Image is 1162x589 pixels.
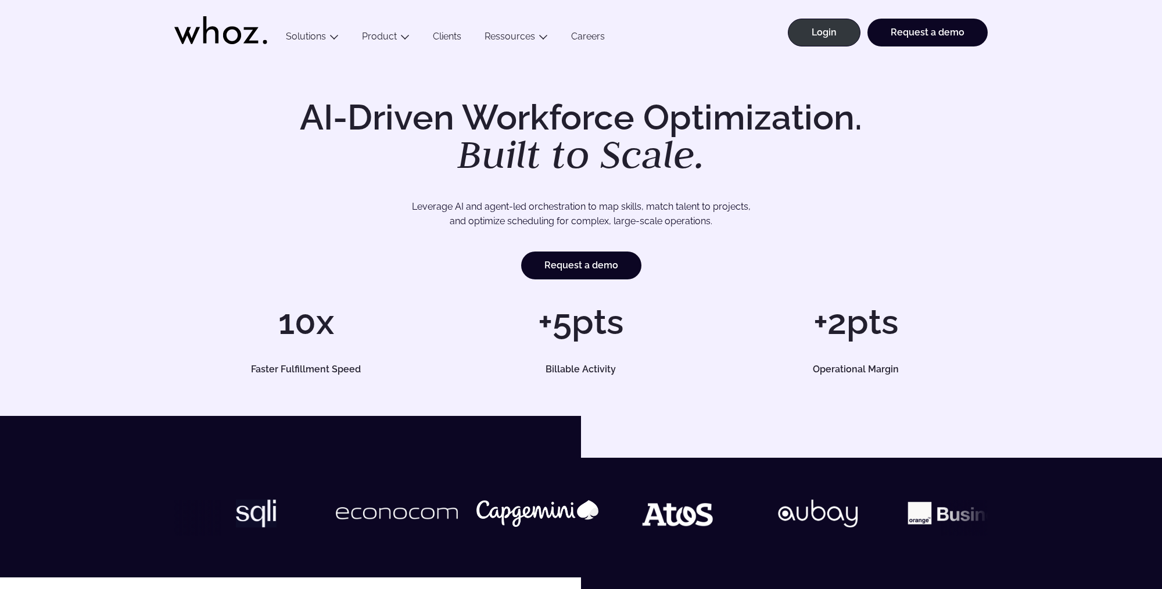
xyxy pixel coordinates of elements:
h1: +5pts [449,304,712,339]
h1: 10x [174,304,437,339]
button: Ressources [473,31,560,46]
h5: Operational Margin [737,365,974,374]
iframe: Chatbot [1085,512,1146,573]
button: Solutions [274,31,350,46]
button: Product [350,31,421,46]
a: Request a demo [867,19,988,46]
h1: +2pts [725,304,988,339]
a: Clients [421,31,473,46]
h5: Billable Activity [462,365,700,374]
a: Ressources [485,31,535,42]
a: Careers [560,31,616,46]
a: Login [788,19,860,46]
h1: AI-Driven Workforce Optimization. [284,100,878,174]
em: Built to Scale. [457,128,705,179]
a: Request a demo [521,252,641,279]
p: Leverage AI and agent-led orchestration to map skills, match talent to projects, and optimize sch... [215,199,947,229]
h5: Faster Fulfillment Speed [188,365,425,374]
a: Product [362,31,397,42]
